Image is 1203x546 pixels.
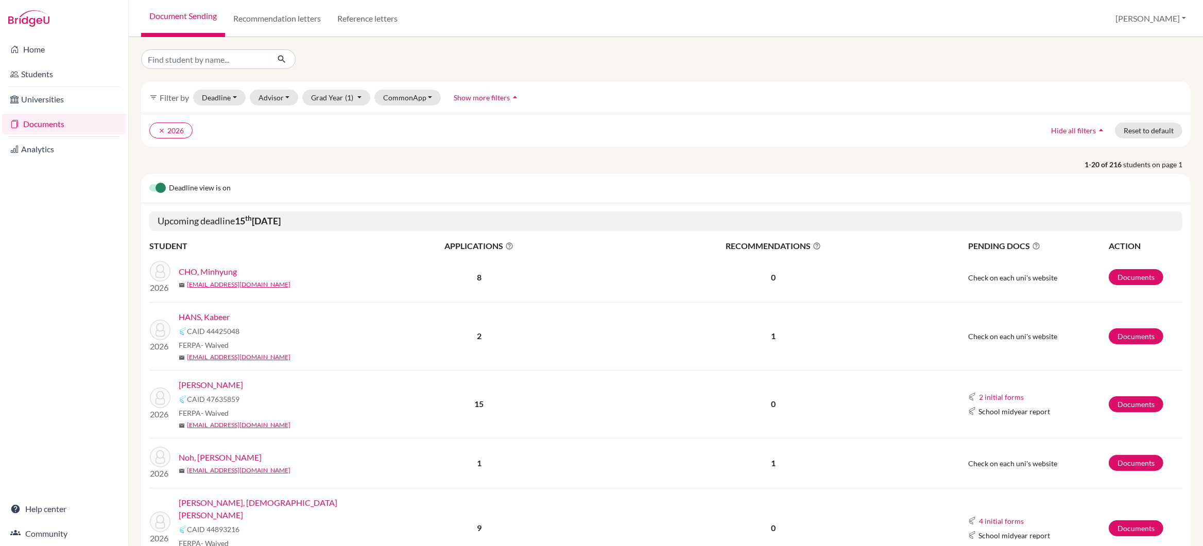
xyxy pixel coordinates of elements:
[477,458,482,468] b: 1
[968,273,1057,282] span: Check on each uni's website
[187,420,290,430] a: [EMAIL_ADDRESS][DOMAIN_NAME]
[968,332,1057,341] span: Check on each uni's website
[187,524,239,535] span: CAID 44893216
[2,114,126,134] a: Documents
[604,522,943,534] p: 0
[1051,126,1096,135] span: Hide all filters
[477,272,482,282] b: 8
[978,515,1024,527] button: 4 initial forms
[179,451,262,464] a: Noh, [PERSON_NAME]
[179,282,185,288] span: mail
[2,64,126,84] a: Students
[968,517,976,525] img: Common App logo
[1108,239,1182,253] th: ACTION
[477,523,482,533] b: 9
[187,353,290,362] a: [EMAIL_ADDRESS][DOMAIN_NAME]
[1109,269,1163,285] a: Documents
[1109,396,1163,412] a: Documents
[179,340,229,350] span: FERPA
[1115,122,1182,138] button: Reset to default
[2,39,126,60] a: Home
[1111,9,1191,28] button: [PERSON_NAME]
[158,127,165,134] i: clear
[604,457,943,469] p: 1
[1109,455,1163,471] a: Documents
[245,214,252,222] sup: th
[179,266,237,278] a: CHO, Minhyung
[345,93,353,102] span: (1)
[1123,159,1191,170] span: students on page 1
[604,240,943,252] span: RECOMMENDATIONS
[356,240,603,252] span: APPLICATIONS
[1096,125,1106,135] i: arrow_drop_up
[187,280,290,289] a: [EMAIL_ADDRESS][DOMAIN_NAME]
[179,525,187,534] img: Common App logo
[1042,122,1115,138] button: Hide all filtersarrow_drop_up
[150,261,170,281] img: CHO, Minhyung
[968,531,976,539] img: Common App logo
[179,408,229,418] span: FERPA
[302,90,370,105] button: Grad Year(1)
[150,340,170,353] p: 2026
[968,459,1057,468] span: Check on each uni's website
[150,512,170,532] img: UPPALAPATI, Samhita Savitri
[250,90,299,105] button: Advisor
[454,93,510,102] span: Show more filters
[150,281,170,294] p: 2026
[150,320,170,340] img: HANS, Kabeer
[2,499,126,519] a: Help center
[179,327,187,336] img: Common App logo
[179,468,185,474] span: mail
[179,311,230,323] a: HANS, Kabeer
[179,355,185,361] span: mail
[150,467,170,480] p: 2026
[187,326,239,337] span: CAID 44425048
[235,215,281,226] b: 15 [DATE]
[149,93,158,101] i: filter_list
[201,341,229,349] span: - Waived
[604,271,943,284] p: 0
[149,122,193,138] button: clear2026
[2,523,126,544] a: Community
[968,407,976,415] img: Common App logo
[169,182,231,195] span: Deadline view is on
[2,89,126,110] a: Universities
[978,406,1050,417] span: School midyear report
[474,399,484,409] b: 15
[445,90,529,105] button: Show more filtersarrow_drop_up
[141,49,269,69] input: Find student by name...
[160,93,189,102] span: Filter by
[187,394,239,404] span: CAID 47635859
[2,139,126,160] a: Analytics
[179,379,243,391] a: [PERSON_NAME]
[968,240,1108,252] span: PENDING DOCS
[978,391,1024,403] button: 2 initial forms
[1085,159,1123,170] strong: 1-20 of 216
[150,532,170,544] p: 2026
[193,90,246,105] button: Deadline
[179,422,185,429] span: mail
[1109,328,1163,344] a: Documents
[477,331,482,341] b: 2
[978,530,1050,541] span: School midyear report
[510,92,520,102] i: arrow_drop_up
[187,466,290,475] a: [EMAIL_ADDRESS][DOMAIN_NAME]
[201,409,229,417] span: - Waived
[150,408,170,420] p: 2026
[1109,520,1163,536] a: Documents
[149,212,1182,231] h5: Upcoming deadline
[179,497,363,521] a: [PERSON_NAME], [DEMOGRAPHIC_DATA][PERSON_NAME]
[604,330,943,342] p: 1
[604,398,943,410] p: 0
[968,393,976,401] img: Common App logo
[149,239,355,253] th: STUDENT
[8,10,49,27] img: Bridge-U
[150,388,170,408] img: KOHLI, Devansh
[179,395,187,403] img: Common App logo
[150,447,170,467] img: Noh, Hyeonggyun
[374,90,441,105] button: CommonApp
